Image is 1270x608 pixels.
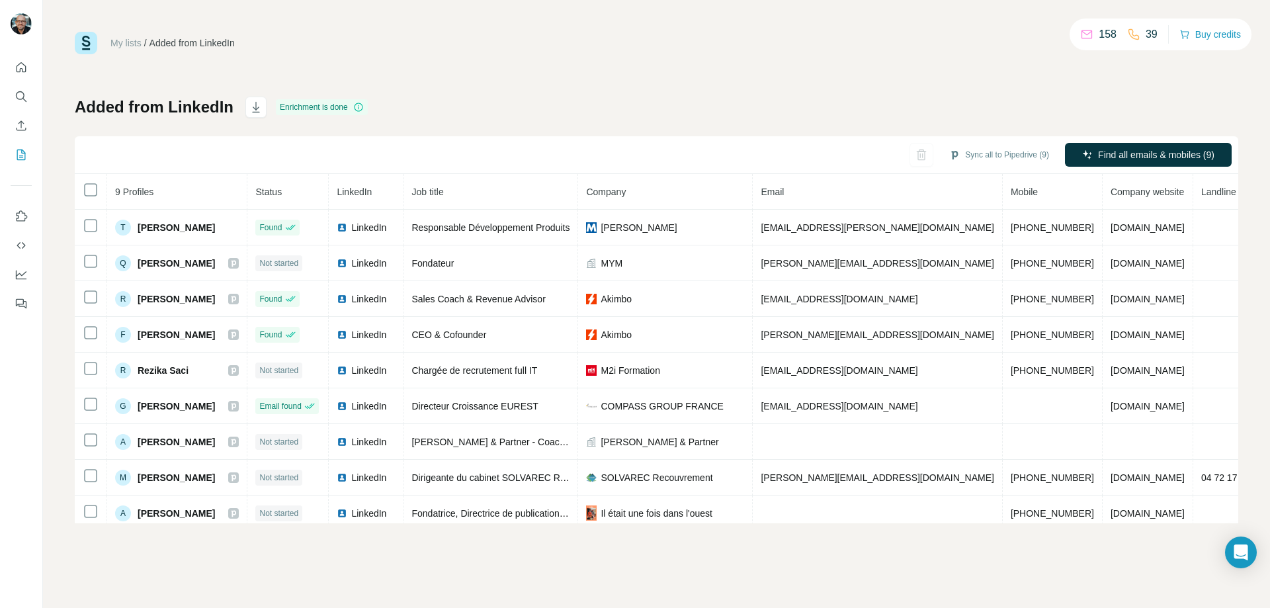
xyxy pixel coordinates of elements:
span: LinkedIn [337,187,372,197]
button: Use Surfe API [11,234,32,257]
span: LinkedIn [351,221,386,234]
p: 39 [1146,26,1158,42]
span: Directeur Croissance EUREST [411,401,538,412]
span: [DOMAIN_NAME] [1111,472,1185,483]
ringoverc2c-number-84e06f14122c: [PHONE_NUMBER] [1011,472,1094,483]
span: Rezika Saci [138,364,189,377]
img: company-logo [586,329,597,340]
span: [DOMAIN_NAME] [1111,258,1185,269]
img: company-logo [586,401,597,412]
div: R [115,363,131,378]
ringoverc2c-84e06f14122c: Call with Ringover [1011,329,1094,340]
ringoverc2c-number-84e06f14122c: [PHONE_NUMBER] [1011,294,1094,304]
button: Sync all to Pipedrive (9) [940,145,1058,165]
img: Surfe Logo [75,32,97,54]
div: G [115,398,131,414]
ringoverc2c-number-84e06f14122c: [PHONE_NUMBER] [1011,329,1094,340]
div: T [115,220,131,236]
span: Akimbo [601,292,632,306]
ringoverc2c-number-84e06f14122c: [PHONE_NUMBER] [1011,258,1094,269]
span: MYM [601,257,622,270]
span: LinkedIn [351,292,386,306]
button: Feedback [11,292,32,316]
span: LinkedIn [351,257,386,270]
img: company-logo [586,294,597,304]
p: 158 [1099,26,1117,42]
span: [PERSON_NAME] [138,435,215,449]
span: [PERSON_NAME] & Partner [601,435,718,449]
img: LinkedIn logo [337,329,347,340]
span: Fondateur [411,258,454,269]
span: M2i Formation [601,364,659,377]
span: Found [259,293,282,305]
span: LinkedIn [351,328,386,341]
span: [DOMAIN_NAME] [1111,365,1185,376]
div: Q [115,255,131,271]
span: [PERSON_NAME] [138,221,215,234]
span: Status [255,187,282,197]
button: Quick start [11,56,32,79]
span: [PERSON_NAME][EMAIL_ADDRESS][DOMAIN_NAME] [761,472,994,483]
button: Enrich CSV [11,114,32,138]
li: / [144,36,147,50]
div: M [115,470,131,486]
img: LinkedIn logo [337,401,347,412]
ringoverc2c-84e06f14122c: Call with Ringover [1011,258,1094,269]
span: Found [259,222,282,234]
span: [DOMAIN_NAME] [1111,401,1185,412]
span: Job title [411,187,443,197]
span: [PERSON_NAME] [138,400,215,413]
ringoverc2c-84e06f14122c: Call with Ringover [1201,472,1261,483]
button: Use Surfe on LinkedIn [11,204,32,228]
span: Company [586,187,626,197]
ringoverc2c-84e06f14122c: Call with Ringover [1011,508,1094,519]
button: Search [11,85,32,109]
span: LinkedIn [351,364,386,377]
span: [DOMAIN_NAME] [1111,508,1185,519]
span: Akimbo [601,328,632,341]
span: Email [761,187,784,197]
span: [PERSON_NAME][EMAIL_ADDRESS][DOMAIN_NAME] [761,329,994,340]
span: LinkedIn [351,400,386,413]
span: [PERSON_NAME] [138,328,215,341]
span: [EMAIL_ADDRESS][DOMAIN_NAME] [761,294,917,304]
span: [PERSON_NAME] & Partner - Coaching | Formation | Conseil [411,437,664,447]
span: [PERSON_NAME] [138,257,215,270]
button: Buy credits [1179,25,1241,44]
span: Dirigeante du cabinet SOLVAREC Recouvrement [411,472,613,483]
div: A [115,505,131,521]
div: F [115,327,131,343]
img: company-logo [586,222,597,233]
span: Not started [259,507,298,519]
span: [DOMAIN_NAME] [1111,294,1185,304]
span: Not started [259,257,298,269]
span: COMPASS GROUP FRANCE [601,400,723,413]
span: Responsable Développement Produits [411,222,570,233]
span: SOLVAREC Recouvrement [601,471,712,484]
span: CEO & Cofounder [411,329,486,340]
span: Chargée de recrutement full IT [411,365,537,376]
div: Added from LinkedIn [149,36,235,50]
span: Landline [1201,187,1236,197]
span: Company website [1111,187,1184,197]
ringoverc2c-number-84e06f14122c: [PHONE_NUMBER] [1011,508,1094,519]
ringoverc2c-number-84e06f14122c: [PHONE_NUMBER] [1011,365,1094,376]
span: Not started [259,472,298,484]
div: Enrichment is done [276,99,368,115]
ringoverc2c-number-84e06f14122c: 04 72 17 5020 [1201,472,1261,483]
img: LinkedIn logo [337,472,347,483]
div: R [115,291,131,307]
span: Not started [259,436,298,448]
span: LinkedIn [351,507,386,520]
span: Email found [259,400,301,412]
span: [DOMAIN_NAME] [1111,329,1185,340]
img: LinkedIn logo [337,437,347,447]
span: LinkedIn [351,471,386,484]
ringoverc2c-84e06f14122c: Call with Ringover [1011,294,1094,304]
span: Fondatrice, Directrice de publication associée & Rédactrice en chef [411,508,687,519]
span: [EMAIL_ADDRESS][DOMAIN_NAME] [761,365,917,376]
button: My lists [11,143,32,167]
span: Found [259,329,282,341]
ringoverc2c-84e06f14122c: Call with Ringover [1011,365,1094,376]
span: [EMAIL_ADDRESS][DOMAIN_NAME] [761,401,917,412]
